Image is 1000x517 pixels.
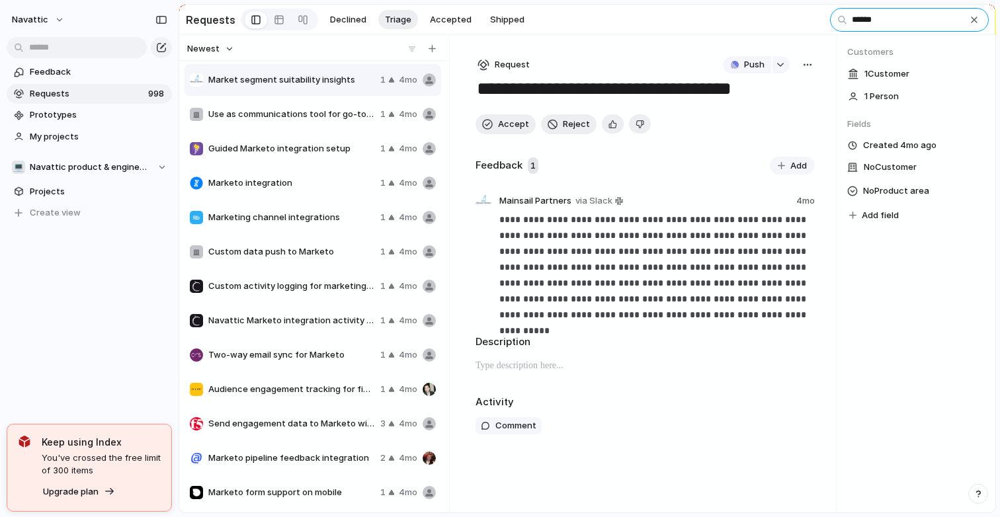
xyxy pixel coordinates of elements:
button: 💻Navattic product & engineering [7,157,172,177]
button: Add [770,157,815,175]
span: Created 4mo ago [863,139,937,152]
h2: Activity [476,395,514,410]
span: 1 [380,486,386,499]
span: Custom data push to Marketo [208,245,375,258]
span: 1 [380,383,386,396]
span: Feedback [30,65,167,79]
span: 1 [380,280,386,293]
a: My projects [7,127,172,147]
span: Newest [187,42,220,56]
span: Prototypes [30,108,167,122]
span: 4mo [399,73,417,87]
button: Add field [847,207,901,224]
span: 4mo [399,486,417,499]
a: Requests998 [7,84,172,104]
span: 998 [148,87,167,100]
span: 1 [380,348,386,362]
span: No Product area [863,183,929,199]
span: 4mo [399,452,417,465]
span: 4mo [399,108,417,121]
span: 1 [380,142,386,155]
span: 1 [380,211,386,224]
span: Mainsail Partners [499,194,571,208]
span: 2 [380,452,386,465]
button: Request [476,56,532,73]
span: Triage [385,13,411,26]
span: Request [495,58,530,71]
span: No Customer [864,159,917,175]
span: Marketo form support on mobile [208,486,375,499]
span: 1 [528,157,538,175]
button: Newest [185,40,236,58]
button: Accept [476,114,536,134]
div: 💻 [12,161,25,174]
h2: Requests [186,12,235,28]
a: Feedback [7,62,172,82]
span: 4mo [796,194,815,208]
span: 3 [380,417,386,430]
span: 4mo [399,417,417,430]
span: Fields [847,118,985,131]
span: Create view [30,206,81,219]
button: Upgrade plan [39,483,119,501]
span: Add field [862,209,899,222]
span: 4mo [399,383,417,396]
span: 1 [380,314,386,327]
span: 4mo [399,314,417,327]
span: 4mo [399,280,417,293]
button: Push [723,56,771,73]
span: Marketo pipeline feedback integration [208,452,375,465]
span: Projects [30,185,167,198]
button: Triage [378,10,418,30]
span: Custom activity logging for marketing segmentation [208,280,375,293]
span: Use as communications tool for go-to-market [208,108,375,121]
button: Comment [476,417,542,434]
span: Declined [330,13,366,26]
span: 1 [380,73,386,87]
span: 1 [380,108,386,121]
span: Market segment suitability insights [208,73,375,87]
span: 4mo [399,348,417,362]
a: via Slack [573,193,626,209]
span: Two-way email sync for Marketo [208,348,375,362]
button: Reject [541,114,597,134]
span: Navattic product & engineering [30,161,151,174]
span: Reject [563,118,590,131]
span: Customers [847,46,985,59]
span: Push [744,58,765,71]
span: 1 [380,177,386,190]
button: Declined [323,10,373,30]
button: navattic [6,9,71,30]
span: 4mo [399,142,417,155]
span: navattic [12,13,48,26]
span: Send engagement data to Marketo without PII [208,417,375,430]
span: 1 Customer [864,67,909,81]
a: Projects [7,182,172,202]
span: Requests [30,87,144,100]
span: Shipped [490,13,524,26]
button: Create view [7,203,172,223]
span: Upgrade plan [43,485,99,498]
span: You've crossed the free limit of 300 items [42,452,161,477]
h2: Feedback [476,158,522,173]
span: 4mo [399,211,417,224]
span: 1 Person [864,90,899,103]
span: Guided Marketo integration setup [208,142,375,155]
span: Comment [495,419,536,432]
span: My projects [30,130,167,143]
h2: Description [476,335,815,350]
span: Keep using Index [42,435,161,449]
span: Accept [498,118,529,131]
span: 4mo [399,245,417,258]
button: Accepted [423,10,478,30]
span: via Slack [575,194,612,208]
span: 1 [380,245,386,258]
span: Navattic Marketo integration activity log data export [208,314,375,327]
a: Prototypes [7,105,172,125]
span: Marketing channel integrations [208,211,375,224]
span: Audience engagement tracking for field marketing [208,383,375,396]
span: Add [790,159,807,173]
span: Accepted [430,13,472,26]
span: Marketo integration [208,177,375,190]
button: Shipped [483,10,531,30]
